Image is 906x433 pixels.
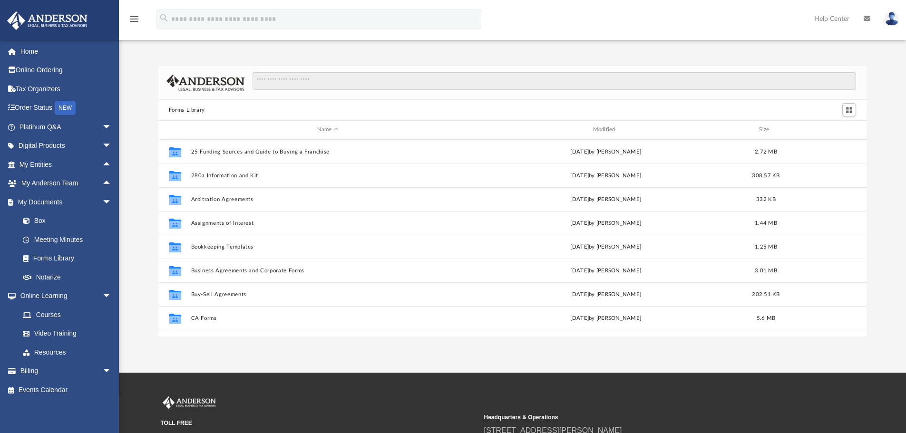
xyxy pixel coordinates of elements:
a: Digital Productsarrow_drop_down [7,136,126,155]
a: Home [7,42,126,61]
a: Forms Library [13,249,117,268]
div: [DATE] by [PERSON_NAME] [469,314,743,322]
button: Switch to Grid View [842,103,857,116]
div: [DATE] by [PERSON_NAME] [469,266,743,275]
a: Online Ordering [7,61,126,80]
a: Billingarrow_drop_down [7,362,126,381]
span: 202.51 KB [752,291,779,297]
a: Events Calendar [7,380,126,399]
button: Business Agreements and Corporate Forms [191,268,465,274]
small: Headquarters & Operations [484,413,801,422]
div: [DATE] by [PERSON_NAME] [469,147,743,156]
a: Tax Organizers [7,79,126,98]
div: Modified [468,125,742,134]
div: Size [747,125,785,134]
img: User Pic [885,12,899,26]
span: arrow_drop_up [102,155,121,174]
i: search [159,13,169,23]
span: 1.25 MB [755,244,777,249]
span: arrow_drop_down [102,362,121,381]
span: 2.72 MB [755,149,777,154]
div: [DATE] by [PERSON_NAME] [469,195,743,203]
div: id [163,125,186,134]
span: arrow_drop_down [102,117,121,137]
button: Forms Library [169,106,205,115]
div: Name [190,125,464,134]
span: arrow_drop_down [102,136,121,156]
button: Arbitration Agreements [191,196,465,202]
span: 332 KB [756,196,776,202]
a: Platinum Q&Aarrow_drop_down [7,117,126,136]
a: Order StatusNEW [7,98,126,118]
a: Notarize [13,268,121,287]
span: arrow_drop_down [102,192,121,212]
span: 5.6 MB [756,315,775,320]
button: 280a Information and Kit [191,173,465,179]
span: 308.57 KB [752,173,779,178]
a: Box [13,212,117,231]
button: Bookkeeping Templates [191,244,465,250]
span: 3.01 MB [755,268,777,273]
img: Anderson Advisors Platinum Portal [161,396,218,409]
img: Anderson Advisors Platinum Portal [4,11,90,30]
span: arrow_drop_up [102,174,121,193]
a: Online Learningarrow_drop_down [7,287,121,306]
a: Resources [13,343,121,362]
a: My Documentsarrow_drop_down [7,192,121,212]
span: arrow_drop_down [102,287,121,306]
a: Courses [13,305,121,324]
button: CA Forms [191,315,465,321]
div: [DATE] by [PERSON_NAME] [469,290,743,298]
button: 25 Funding Sources and Guide to Buying a Franchise [191,149,465,155]
div: NEW [55,101,76,115]
input: Search files and folders [253,72,856,90]
div: id [789,125,856,134]
span: 1.44 MB [755,220,777,225]
small: TOLL FREE [161,419,477,427]
div: [DATE] by [PERSON_NAME] [469,171,743,180]
button: Buy-Sell Agreements [191,291,465,298]
div: [DATE] by [PERSON_NAME] [469,219,743,227]
a: Meeting Minutes [13,230,121,249]
a: Video Training [13,324,117,343]
i: menu [128,13,140,25]
a: My Entitiesarrow_drop_up [7,155,126,174]
button: Assignments of Interest [191,220,465,226]
a: My Anderson Teamarrow_drop_up [7,174,121,193]
a: menu [128,18,140,25]
div: [DATE] by [PERSON_NAME] [469,242,743,251]
div: grid [158,140,867,337]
